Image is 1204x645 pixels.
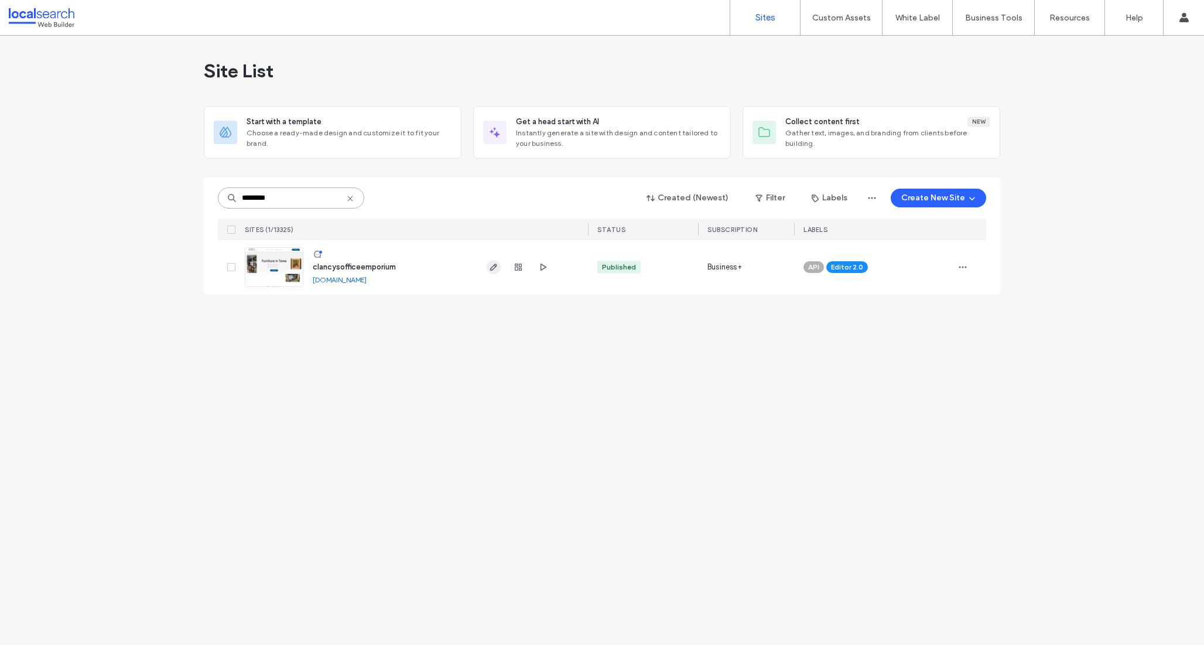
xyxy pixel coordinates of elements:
div: Collect content firstNewGather text, images, and branding from clients before building. [743,106,1000,159]
span: Get a head start with AI [516,116,599,128]
div: Get a head start with AIInstantly generate a site with design and content tailored to your business. [473,106,731,159]
span: Collect content first [785,116,860,128]
div: Start with a templateChoose a ready-made design and customize it to fit your brand. [204,106,461,159]
span: Gather text, images, and branding from clients before building. [785,128,990,149]
span: SUBSCRIPTION [707,226,757,234]
span: SITES (1/13325) [245,226,294,234]
button: Filter [744,189,796,207]
div: New [967,117,990,127]
button: Labels [801,189,858,207]
label: White Label [895,13,940,23]
span: STATUS [597,226,625,234]
button: Create New Site [891,189,986,207]
span: LABELS [803,226,827,234]
span: Start with a template [247,116,321,128]
span: Help [27,8,51,19]
span: Editor 2.0 [831,262,863,272]
label: Help [1126,13,1143,23]
span: Choose a ready-made design and customize it to fit your brand. [247,128,451,149]
span: Business+ [707,261,742,273]
a: [DOMAIN_NAME] [313,275,367,284]
span: Instantly generate a site with design and content tailored to your business. [516,128,721,149]
label: Business Tools [965,13,1022,23]
span: Site List [204,59,273,83]
div: Published [602,262,636,272]
label: Resources [1049,13,1090,23]
label: Custom Assets [812,13,871,23]
button: Created (Newest) [637,189,739,207]
span: API [808,262,819,272]
label: Sites [755,12,775,23]
a: clancysofficeemporium [313,262,396,271]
